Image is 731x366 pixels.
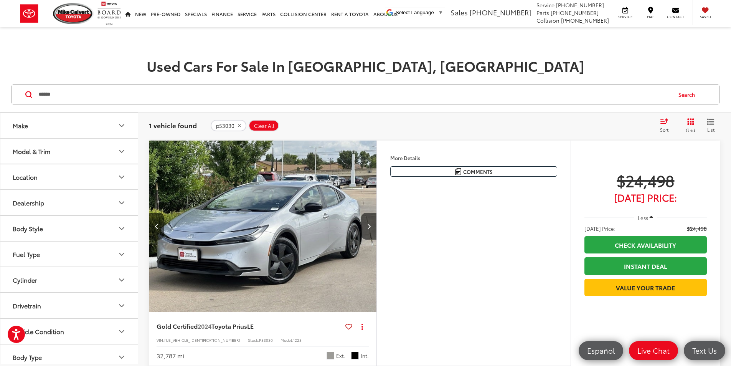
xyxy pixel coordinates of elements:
[656,118,677,133] button: Select sort value
[13,276,37,283] div: Cylinder
[642,14,659,19] span: Map
[293,337,302,343] span: 1223
[536,17,559,24] span: Collision
[13,173,38,181] div: Location
[164,337,240,343] span: [US_VEHICLE_IDENTIFICATION_NUMBER]
[390,166,557,177] button: Comments
[667,14,684,19] span: Contact
[583,346,619,355] span: Español
[463,168,493,176] span: Comments
[0,139,139,164] button: Model & TrimModel & Trim
[355,320,369,333] button: Actions
[117,250,126,259] div: Fuel Type
[327,352,334,359] span: Cutting Edge
[211,120,246,131] button: remove p53030
[117,275,126,285] div: Cylinder
[629,341,678,360] a: Live Chat
[0,319,139,344] button: Vehicle ConditionVehicle Condition
[436,10,436,15] span: ​
[13,353,42,361] div: Body Type
[157,351,184,360] div: 32,787 mi
[149,213,164,240] button: Previous image
[551,9,599,17] span: [PHONE_NUMBER]
[117,301,126,310] div: Drivetrain
[0,267,139,292] button: CylinderCylinder
[450,7,468,17] span: Sales
[157,321,198,330] span: Gold Certified
[211,321,247,330] span: Toyota Prius
[556,1,604,9] span: [PHONE_NUMBER]
[147,141,376,312] img: 2024 Toyota Prius LE
[53,3,94,24] img: Mike Calvert Toyota
[259,337,273,343] span: P53030
[617,14,634,19] span: Service
[13,250,40,258] div: Fuel Type
[117,353,126,362] div: Body Type
[198,321,211,330] span: 2024
[117,147,126,156] div: Model & Trim
[247,321,254,330] span: LE
[686,127,695,133] span: Grid
[281,337,293,343] span: Model:
[117,172,126,182] div: Location
[707,126,714,133] span: List
[455,168,461,175] img: Comments
[117,224,126,233] div: Body Style
[634,211,657,225] button: Less
[438,10,443,15] span: ▼
[677,118,701,133] button: Grid View
[361,352,369,359] span: Int.
[249,120,279,131] button: Clear All
[584,171,707,190] span: $24,498
[390,155,557,161] h4: More Details
[254,123,274,129] span: Clear All
[117,121,126,130] div: Make
[660,126,668,133] span: Sort
[13,328,64,335] div: Vehicle Condition
[0,242,139,267] button: Fuel TypeFuel Type
[13,122,28,129] div: Make
[0,164,139,189] button: LocationLocation
[13,302,41,309] div: Drivetrain
[470,7,531,17] span: [PHONE_NUMBER]
[0,216,139,241] button: Body StyleBody Style
[149,121,197,130] span: 1 vehicle found
[671,85,706,104] button: Search
[536,9,549,17] span: Parts
[684,341,725,360] a: Text Us
[634,346,673,355] span: Live Chat
[13,199,44,206] div: Dealership
[687,225,707,232] span: $24,498
[396,10,434,15] span: Select Language
[584,236,707,253] a: Check Availability
[536,1,554,9] span: Service
[351,352,359,359] span: Gradient Black
[638,214,648,221] span: Less
[13,225,43,232] div: Body Style
[147,141,376,312] div: 2024 Toyota Prius LE 1
[561,17,609,24] span: [PHONE_NUMBER]
[248,337,259,343] span: Stock:
[688,346,721,355] span: Text Us
[38,85,671,104] input: Search by Make, Model, or Keyword
[584,279,707,296] a: Value Your Trade
[584,194,707,201] span: [DATE] Price:
[697,14,714,19] span: Saved
[157,322,342,330] a: Gold Certified2024Toyota PriusLE
[0,293,139,318] button: DrivetrainDrivetrain
[701,118,720,133] button: List View
[117,327,126,336] div: Vehicle Condition
[361,323,363,330] span: dropdown dots
[584,225,615,232] span: [DATE] Price:
[584,257,707,275] a: Instant Deal
[216,123,234,129] span: p53030
[0,113,139,138] button: MakeMake
[157,337,164,343] span: VIN:
[13,147,50,155] div: Model & Trim
[0,190,139,215] button: DealershipDealership
[117,198,126,207] div: Dealership
[579,341,623,360] a: Español
[147,141,376,312] a: 2024 Toyota Prius LE2024 Toyota Prius LE2024 Toyota Prius LE2024 Toyota Prius LE
[336,352,345,359] span: Ext.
